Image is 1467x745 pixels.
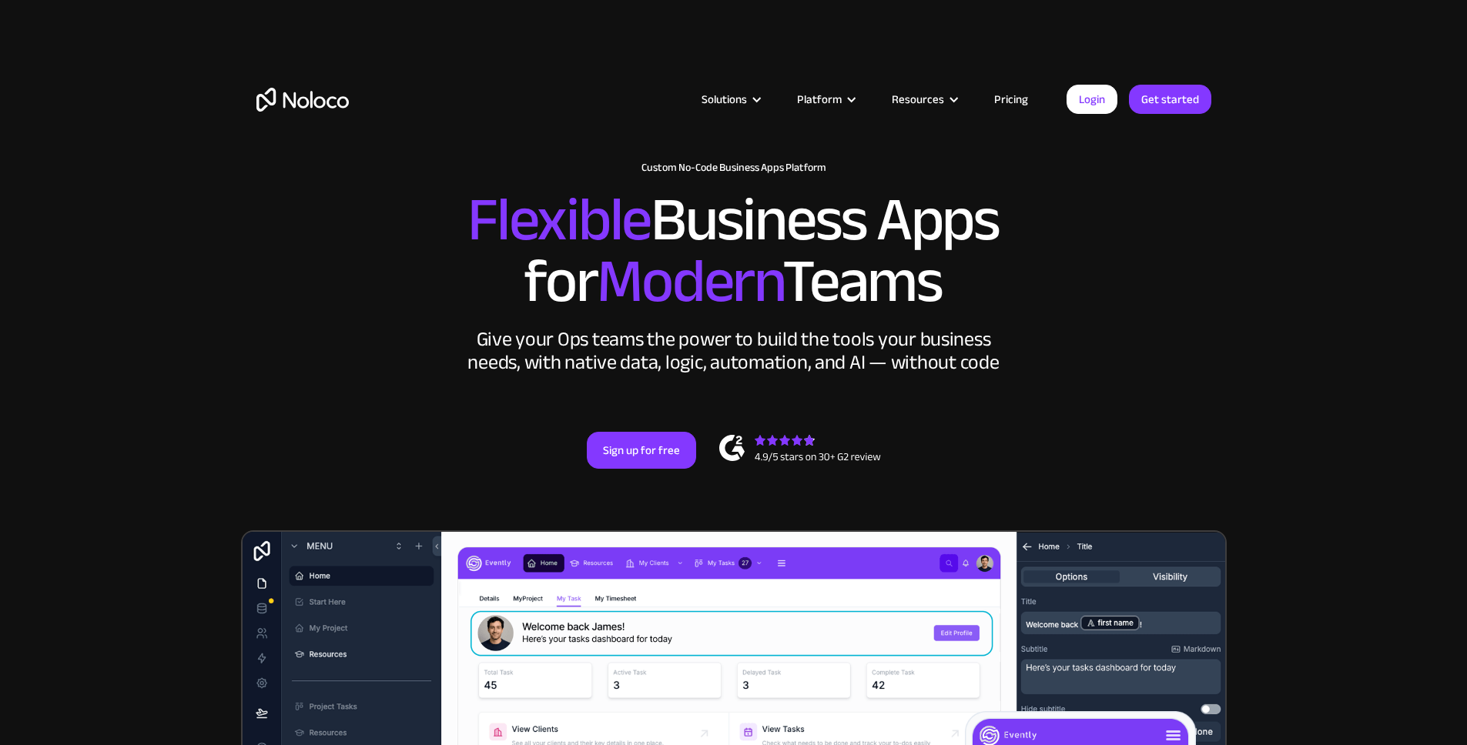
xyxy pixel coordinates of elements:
a: Sign up for free [587,432,696,469]
div: Resources [872,89,975,109]
div: Platform [797,89,842,109]
div: Solutions [682,89,778,109]
a: Get started [1129,85,1211,114]
span: Modern [597,224,782,339]
a: home [256,88,349,112]
div: Resources [892,89,944,109]
a: Login [1067,85,1117,114]
div: Platform [778,89,872,109]
a: Pricing [975,89,1047,109]
span: Flexible [467,162,651,277]
h2: Business Apps for Teams [256,189,1211,312]
div: Give your Ops teams the power to build the tools your business needs, with native data, logic, au... [464,328,1003,374]
div: Solutions [702,89,747,109]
